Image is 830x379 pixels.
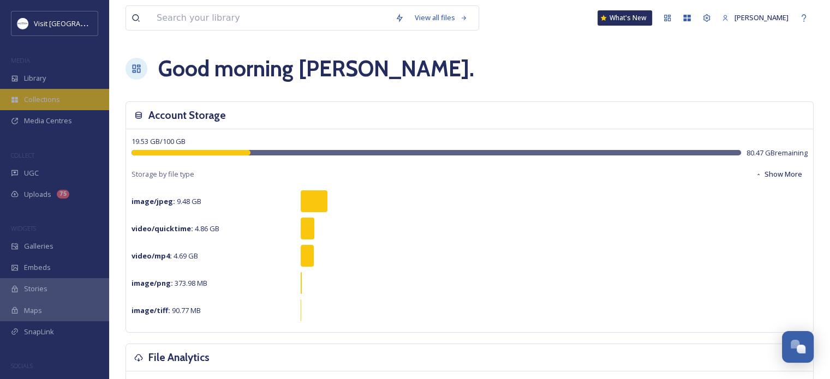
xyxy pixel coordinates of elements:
[132,136,186,146] span: 19.53 GB / 100 GB
[24,305,42,316] span: Maps
[132,224,219,233] span: 4.86 GB
[158,52,474,85] h1: Good morning [PERSON_NAME] .
[151,6,390,30] input: Search your library
[11,56,30,64] span: MEDIA
[409,7,473,28] a: View all files
[148,350,210,365] h3: File Analytics
[132,278,207,288] span: 373.98 MB
[24,284,47,294] span: Stories
[24,189,51,200] span: Uploads
[24,241,53,251] span: Galleries
[17,18,28,29] img: Circle%20Logo.png
[24,327,54,337] span: SnapLink
[148,107,226,123] h3: Account Storage
[132,169,194,179] span: Storage by file type
[598,10,652,26] a: What's New
[132,251,198,261] span: 4.69 GB
[24,168,39,178] span: UGC
[132,305,201,315] span: 90.77 MB
[24,94,60,105] span: Collections
[132,305,170,315] strong: image/tiff :
[735,13,789,22] span: [PERSON_NAME]
[716,7,794,28] a: [PERSON_NAME]
[132,196,201,206] span: 9.48 GB
[11,151,34,159] span: COLLECT
[11,362,33,370] span: SOCIALS
[747,148,808,158] span: 80.47 GB remaining
[34,18,118,28] span: Visit [GEOGRAPHIC_DATA]
[24,116,72,126] span: Media Centres
[24,262,51,273] span: Embeds
[24,73,46,83] span: Library
[782,331,814,363] button: Open Chat
[132,278,173,288] strong: image/png :
[132,224,193,233] strong: video/quicktime :
[11,224,36,232] span: WIDGETS
[750,164,808,185] button: Show More
[57,190,69,198] div: 75
[132,196,175,206] strong: image/jpeg :
[132,251,172,261] strong: video/mp4 :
